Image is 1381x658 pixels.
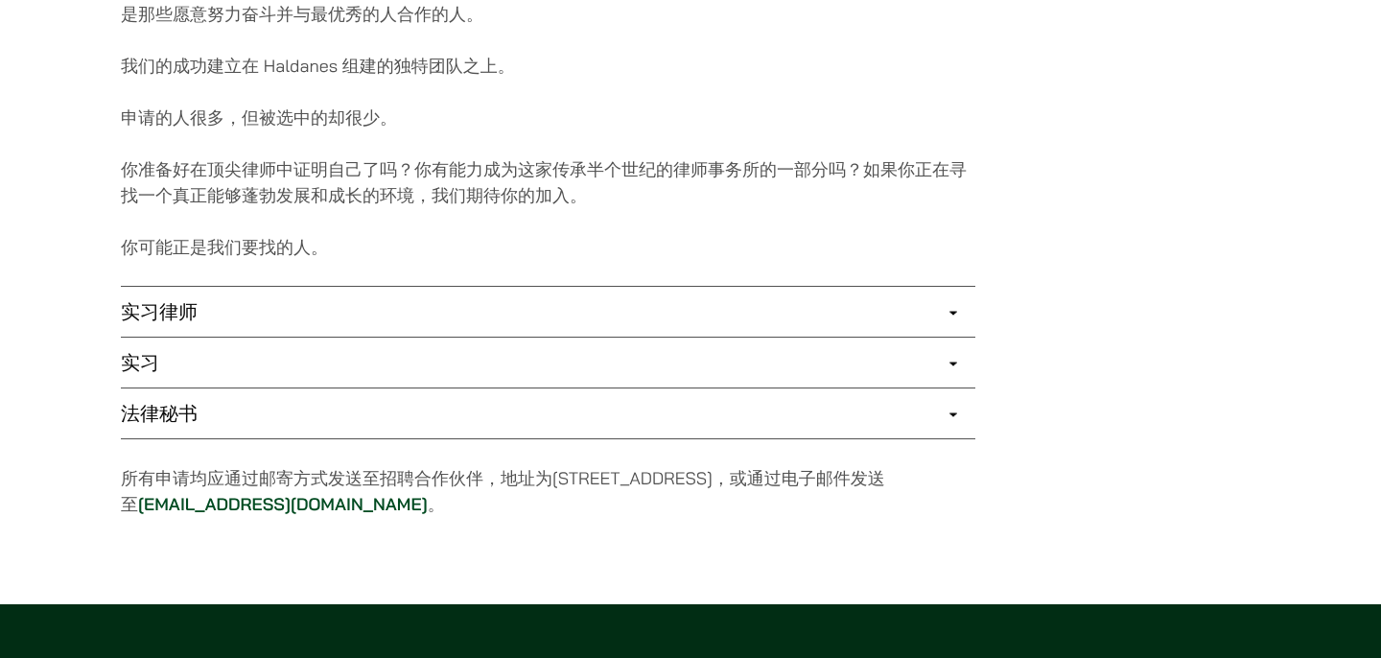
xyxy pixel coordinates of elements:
[121,106,397,129] font: 申请的人很多，但被选中的却很少。
[121,338,975,388] a: 实习
[121,299,198,324] font: 实习律师
[121,467,885,515] font: 所有申请均应通过邮寄方式发送至招聘合作伙伴，地址为[STREET_ADDRESS]，或通过电子邮件发送至
[121,388,975,438] a: 法律秘书
[138,493,428,515] a: [EMAIL_ADDRESS][DOMAIN_NAME]
[121,401,198,426] font: 法律秘书
[428,493,445,515] font: 。
[121,236,328,258] font: 你可能正是我们要找的人。
[121,350,159,375] font: 实习
[121,158,967,206] font: 你准备好在顶尖律师中证明自己了吗？你有能力成为这家传承半个世纪的律师事务所的一部分吗？如果你正在寻找一个真正能够蓬勃发展和成长的环境，我们期待你的加入。
[121,287,975,337] a: 实习律师
[121,55,515,77] font: 我们的成功建立在 Haldanes 组建的独特团队之上。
